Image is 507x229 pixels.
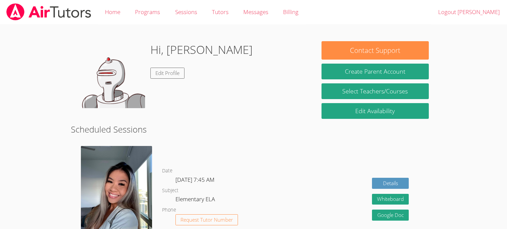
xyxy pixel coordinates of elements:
h1: Hi, [PERSON_NAME] [150,41,253,58]
button: Contact Support [322,41,428,60]
a: Details [372,178,409,189]
span: Request Tutor Number [180,217,233,222]
dt: Phone [162,206,176,214]
button: Request Tutor Number [175,214,238,225]
a: Edit Availability [322,103,428,119]
img: default.png [78,41,145,108]
dt: Subject [162,186,178,195]
a: Edit Profile [150,68,184,79]
a: Google Doc [372,210,409,221]
dd: Elementary ELA [175,195,216,206]
button: Whiteboard [372,194,409,205]
img: airtutors_banner-c4298cdbf04f3fff15de1276eac7730deb9818008684d7c2e4769d2f7ddbe033.png [6,3,92,20]
a: Select Teachers/Courses [322,83,428,99]
h2: Scheduled Sessions [71,123,436,136]
span: Messages [243,8,268,16]
button: Create Parent Account [322,64,428,79]
dt: Date [162,167,172,175]
span: [DATE] 7:45 AM [175,176,215,183]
